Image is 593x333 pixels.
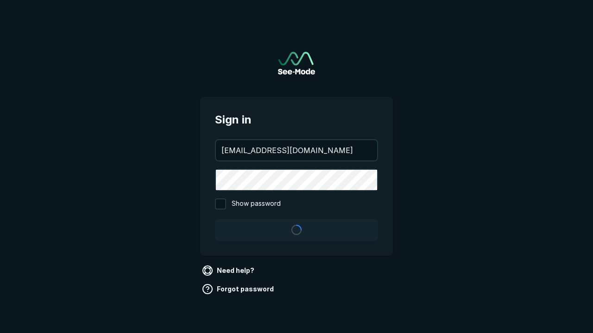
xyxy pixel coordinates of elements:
a: Need help? [200,263,258,278]
a: Forgot password [200,282,278,296]
span: Show password [232,198,281,210]
span: Sign in [215,111,378,128]
a: Go to sign in [278,52,315,74]
img: See-Mode Logo [278,52,315,74]
input: your@email.com [216,140,377,160]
